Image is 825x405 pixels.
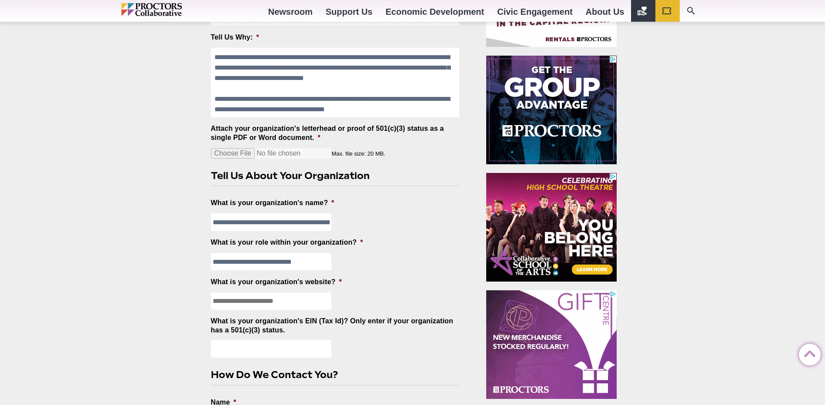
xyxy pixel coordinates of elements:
label: What is your organization's website? [211,278,342,287]
label: What is your organization's EIN (Tax Id)? Only enter if your organization has a 501(c)(3) status. [211,317,460,335]
iframe: Advertisement [486,290,617,399]
h2: How Do We Contact You? [211,368,453,382]
h2: Tell Us About Your Organization [211,169,453,183]
img: Proctors logo [121,3,219,16]
iframe: Advertisement [486,56,617,164]
iframe: Advertisement [486,173,617,282]
label: Tell Us Why: [211,33,259,42]
label: What is your role within your organization? [211,238,363,247]
label: Attach your organization's letterhead or proof of 501(c)(3) status as a single PDF or Word document. [211,124,460,143]
a: Back to Top [799,344,816,362]
span: Max. file size: 20 MB. [331,143,392,157]
label: What is your organization's name? [211,199,334,208]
